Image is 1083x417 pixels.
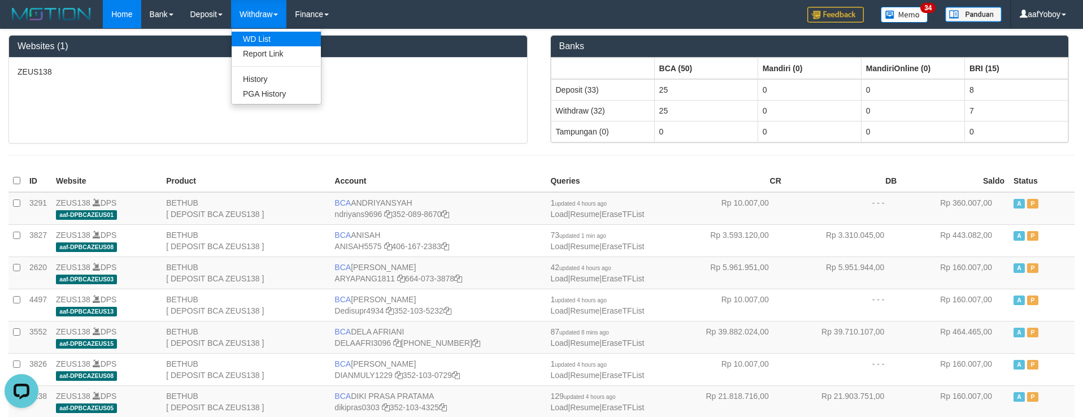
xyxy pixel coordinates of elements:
span: Paused [1027,199,1038,208]
th: CR [670,170,786,192]
th: Website [51,170,162,192]
a: Copy DELAAFRI3096 to clipboard [393,338,401,347]
td: BETHUB [ DEPOSIT BCA ZEUS138 ] [162,257,330,289]
span: Active [1014,360,1025,370]
td: BETHUB [ DEPOSIT BCA ZEUS138 ] [162,289,330,321]
span: BCA [334,263,351,272]
td: 0 [861,100,964,121]
span: updated 4 hours ago [559,265,611,271]
a: Copy 3521034325 to clipboard [439,403,447,412]
a: Dedisupr4934 [334,306,384,315]
span: 129 [550,392,615,401]
img: MOTION_logo.png [8,6,94,23]
span: 73 [550,231,606,240]
a: Resume [570,274,599,283]
td: - - - [786,192,902,225]
a: ZEUS138 [56,198,90,207]
span: updated 8 mins ago [559,329,609,336]
a: Copy 8692458639 to clipboard [472,338,480,347]
td: DPS [51,353,162,385]
td: Rp 3.593.120,00 [670,224,786,257]
a: PGA History [232,86,321,101]
td: [PERSON_NAME] 352-103-5232 [330,289,546,321]
td: Rp 3.310.045,00 [786,224,902,257]
a: Load [550,403,568,412]
td: 0 [758,79,861,101]
td: Rp 10.007,00 [670,192,786,225]
th: Group: activate to sort column ascending [758,58,861,79]
span: | | [550,198,644,219]
td: [PERSON_NAME] 664-073-3878 [330,257,546,289]
a: EraseTFList [602,403,644,412]
a: EraseTFList [602,371,644,380]
span: Active [1014,199,1025,208]
span: Active [1014,231,1025,241]
a: EraseTFList [602,338,644,347]
td: 3552 [25,321,51,353]
span: 87 [550,327,608,336]
a: History [232,72,321,86]
td: 25 [654,79,758,101]
span: | | [550,392,644,412]
span: BCA [334,359,351,368]
a: ZEUS138 [56,359,90,368]
th: Group: activate to sort column ascending [861,58,964,79]
td: 0 [861,121,964,142]
td: 0 [758,121,861,142]
span: BCA [334,295,351,304]
a: WD List [232,32,321,46]
span: Paused [1027,392,1038,402]
a: ZEUS138 [56,295,90,304]
a: Copy 6640733878 to clipboard [454,274,462,283]
a: EraseTFList [602,306,644,315]
a: Copy ANISAH5575 to clipboard [384,242,392,251]
span: Paused [1027,231,1038,241]
a: Copy DIANMULY1229 to clipboard [395,371,403,380]
span: | | [550,231,644,251]
th: Group: activate to sort column ascending [964,58,1068,79]
button: Open LiveChat chat widget [5,5,38,38]
td: Withdraw (32) [551,100,654,121]
th: DB [786,170,902,192]
span: BCA [334,327,351,336]
span: 34 [920,3,936,13]
td: DPS [51,224,162,257]
td: Rp 10.007,00 [670,353,786,385]
a: Load [550,371,568,380]
th: Group: activate to sort column ascending [551,58,654,79]
a: Load [550,338,568,347]
a: Copy dikipras0303 to clipboard [382,403,390,412]
span: | | [550,327,644,347]
th: Group: activate to sort column ascending [654,58,758,79]
td: 7 [964,100,1068,121]
td: DPS [51,289,162,321]
span: aaf-DPBCAZEUS03 [56,275,117,284]
span: Paused [1027,263,1038,273]
td: 0 [758,100,861,121]
span: | | [550,359,644,380]
a: ZEUS138 [56,392,90,401]
span: aaf-DPBCAZEUS05 [56,403,117,413]
span: updated 4 hours ago [564,394,616,400]
td: Rp 360.007,00 [901,192,1009,225]
a: Load [550,306,568,315]
th: Saldo [901,170,1009,192]
span: BCA [334,198,351,207]
span: Active [1014,296,1025,305]
span: BCA [334,392,351,401]
th: Status [1009,170,1075,192]
td: 0 [861,79,964,101]
a: dikipras0303 [334,403,379,412]
a: EraseTFList [602,274,644,283]
td: 3827 [25,224,51,257]
td: 25 [654,100,758,121]
td: Tampungan (0) [551,121,654,142]
td: 0 [964,121,1068,142]
td: [PERSON_NAME] 352-103-0729 [330,353,546,385]
span: aaf-DPBCAZEUS15 [56,339,117,349]
td: Rp 39.882.024,00 [670,321,786,353]
a: Resume [570,210,599,219]
span: updated 4 hours ago [555,297,607,303]
td: 4497 [25,289,51,321]
td: 0 [654,121,758,142]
